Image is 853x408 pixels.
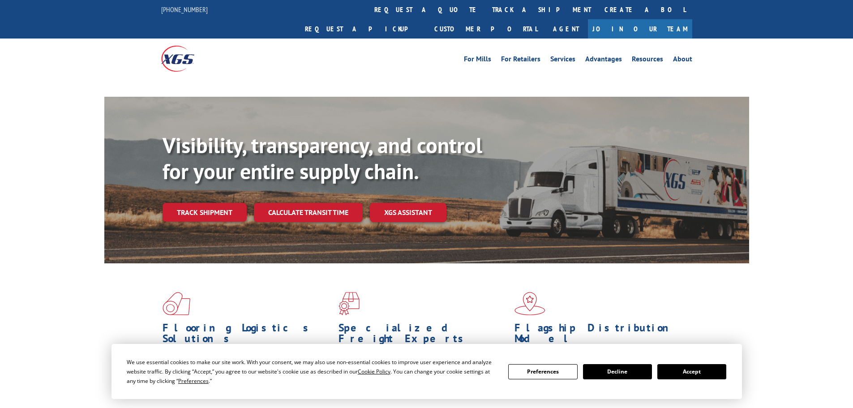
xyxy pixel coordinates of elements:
[428,19,544,39] a: Customer Portal
[339,322,508,348] h1: Specialized Freight Experts
[508,364,577,379] button: Preferences
[544,19,588,39] a: Agent
[583,364,652,379] button: Decline
[111,344,742,399] div: Cookie Consent Prompt
[673,56,692,65] a: About
[163,322,332,348] h1: Flooring Logistics Solutions
[501,56,540,65] a: For Retailers
[178,377,209,385] span: Preferences
[550,56,575,65] a: Services
[514,292,545,315] img: xgs-icon-flagship-distribution-model-red
[464,56,491,65] a: For Mills
[127,357,497,386] div: We use essential cookies to make our site work. With your consent, we may also use non-essential ...
[161,5,208,14] a: [PHONE_NUMBER]
[254,203,363,222] a: Calculate transit time
[339,292,360,315] img: xgs-icon-focused-on-flooring-red
[358,368,390,375] span: Cookie Policy
[657,364,726,379] button: Accept
[514,322,684,348] h1: Flagship Distribution Model
[585,56,622,65] a: Advantages
[588,19,692,39] a: Join Our Team
[163,203,247,222] a: Track shipment
[370,203,446,222] a: XGS ASSISTANT
[163,131,482,185] b: Visibility, transparency, and control for your entire supply chain.
[298,19,428,39] a: Request a pickup
[632,56,663,65] a: Resources
[163,292,190,315] img: xgs-icon-total-supply-chain-intelligence-red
